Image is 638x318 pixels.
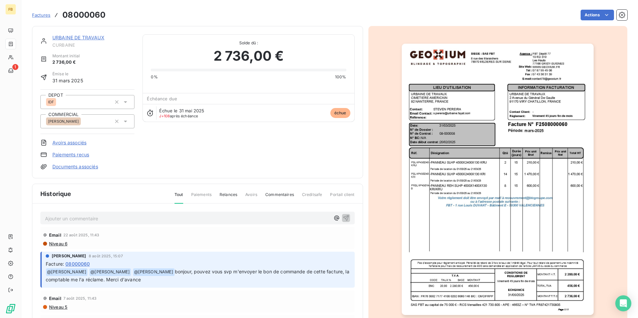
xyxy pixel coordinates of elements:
a: Avoirs associés [52,139,86,146]
span: 22 août 2025, 11:43 [63,233,99,237]
span: échue [330,108,350,118]
span: 100% [335,74,346,80]
span: Commentaires [265,192,294,203]
span: Avoirs [245,192,257,203]
span: Montant initial [52,53,80,59]
a: Documents associés [52,163,98,170]
span: Historique [40,189,71,198]
h3: 08000060 [62,9,105,21]
span: Relances [220,192,237,203]
span: Email [49,296,61,301]
span: 2 736,00 € [214,46,284,66]
span: J+108 [159,114,170,118]
span: 2 736,00 € [52,59,80,66]
span: 08000060 [65,260,90,267]
span: @ [PERSON_NAME] [46,268,87,276]
span: 1 [12,64,18,70]
span: bonjour, pouvez vous svp m'envoyer le bon de commande de cette facture, la comptable me l'a récla... [46,269,351,282]
span: Échue le 31 mai 2025 [159,108,204,113]
span: Niveau 6 [48,241,67,246]
span: 7 août 2025, 11:43 [63,296,97,300]
span: Paiements [191,192,212,203]
span: Niveau 5 [48,304,67,310]
img: Logo LeanPay [5,303,16,314]
span: @ [PERSON_NAME] [89,268,131,276]
span: [PERSON_NAME] [52,253,86,259]
a: Factures [32,12,50,18]
span: Tout [175,192,183,204]
span: 0% [151,74,157,80]
span: CURBAINE [52,42,134,48]
button: Actions [581,10,614,20]
span: Email [49,232,61,238]
span: 31 mars 2025 [52,77,83,84]
span: IDF [48,100,54,104]
div: Open Intercom Messenger [615,295,631,311]
span: Creditsafe [302,192,322,203]
span: @ [PERSON_NAME] [133,268,175,276]
a: Paiements reçus [52,151,89,158]
span: 8 août 2025, 15:07 [89,254,123,258]
div: FB [5,4,16,15]
span: Solde dû : [151,40,346,46]
span: Échéance due [147,96,177,101]
span: [PERSON_NAME] [48,119,79,123]
span: après échéance [159,114,198,118]
span: Portail client [330,192,354,203]
img: invoice_thumbnail [402,44,594,315]
span: Facture : [46,260,64,267]
span: Émise le [52,71,83,77]
a: URBAINE DE TRAVAUX [52,35,104,40]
